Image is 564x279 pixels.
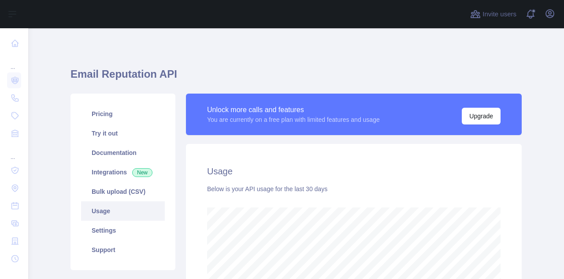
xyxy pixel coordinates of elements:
button: Invite users [468,7,518,21]
h1: Email Reputation API [70,67,522,88]
a: Bulk upload (CSV) [81,182,165,201]
span: New [132,168,152,177]
a: Integrations New [81,162,165,182]
div: ... [7,143,21,161]
a: Settings [81,221,165,240]
a: Documentation [81,143,165,162]
button: Upgrade [462,108,501,124]
h2: Usage [207,165,501,177]
div: Unlock more calls and features [207,105,380,115]
a: Try it out [81,124,165,143]
span: Invite users [482,9,516,19]
div: You are currently on a free plan with limited features and usage [207,115,380,124]
div: ... [7,53,21,71]
div: Below is your API usage for the last 30 days [207,185,501,193]
a: Pricing [81,104,165,124]
a: Support [81,240,165,260]
a: Usage [81,201,165,221]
